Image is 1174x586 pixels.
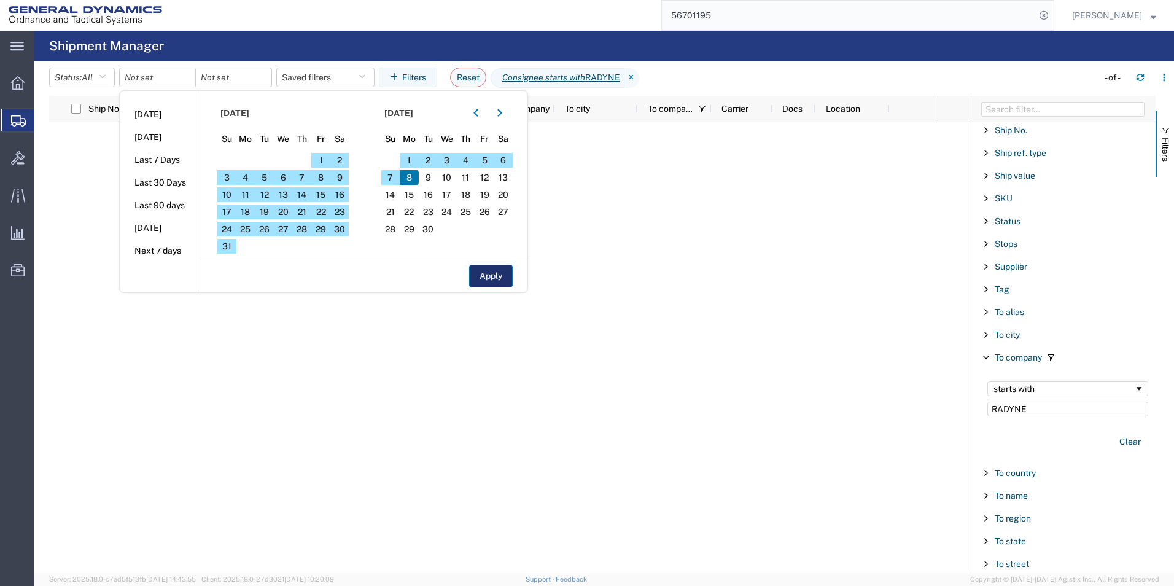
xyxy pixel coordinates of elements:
span: Copyright © [DATE]-[DATE] Agistix Inc., All Rights Reserved [970,574,1159,585]
span: 5 [475,153,494,168]
span: Su [381,133,400,146]
span: 11 [456,170,475,185]
span: 10 [217,187,236,202]
div: - of - [1105,71,1126,84]
div: Filter List 66 Filters [971,122,1156,573]
span: Th [293,133,312,146]
span: 22 [400,205,419,219]
li: Next 7 days [120,240,200,262]
li: Last 30 Days [120,171,200,194]
span: 4 [456,153,475,168]
button: Filters [379,68,437,87]
span: Mo [236,133,255,146]
span: To company [648,104,693,114]
span: 25 [456,205,475,219]
span: Filters [1160,138,1170,162]
span: 27 [494,205,513,219]
span: 18 [456,187,475,202]
span: 15 [400,187,419,202]
span: Su [217,133,236,146]
button: Clear [1112,432,1148,452]
span: Tu [419,133,438,146]
span: 19 [255,205,274,219]
span: Sa [494,133,513,146]
span: All [82,72,93,82]
span: 24 [217,222,236,236]
span: Tu [255,133,274,146]
span: Th [456,133,475,146]
span: 3 [437,153,456,168]
li: [DATE] [120,217,200,240]
a: Support [526,576,556,583]
span: 23 [330,205,349,219]
button: Status:All [49,68,115,87]
span: Ship value [995,171,1035,181]
span: Docs [782,104,803,114]
span: 12 [255,187,274,202]
span: 20 [494,187,513,202]
span: [DATE] [220,107,249,120]
button: Reset [450,68,486,87]
span: To company [995,353,1042,362]
span: Ship ref. type [995,148,1046,158]
span: 29 [400,222,419,236]
span: 26 [475,205,494,219]
span: Client: 2025.18.0-27d3021 [201,576,334,583]
span: 16 [330,187,349,202]
span: Status [995,216,1020,226]
span: [DATE] 10:20:09 [284,576,334,583]
input: Not set [120,68,195,87]
span: Carrier [721,104,748,114]
span: 1 [400,153,419,168]
span: 18 [236,205,255,219]
a: Feedback [556,576,587,583]
span: 9 [330,170,349,185]
span: 17 [217,205,236,219]
span: 29 [311,222,330,236]
span: 13 [274,187,293,202]
span: 22 [311,205,330,219]
span: To street [995,559,1029,569]
span: 1 [311,153,330,168]
button: Saved filters [276,68,375,87]
h4: Shipment Manager [49,31,164,61]
span: 8 [311,170,330,185]
span: 4 [236,170,255,185]
span: 11 [236,187,255,202]
button: [PERSON_NAME] [1071,8,1157,23]
span: Fr [475,133,494,146]
span: Server: 2025.18.0-c7ad5f513fb [49,576,196,583]
span: We [274,133,293,146]
span: 31 [217,239,236,254]
span: 9 [419,170,438,185]
span: [DATE] 14:43:55 [146,576,196,583]
span: 14 [293,187,312,202]
span: 13 [494,170,513,185]
div: starts with [993,384,1134,394]
span: 2 [419,153,438,168]
span: 30 [330,222,349,236]
span: Consignee starts with RADYNE [491,68,624,88]
span: To city [995,330,1020,340]
span: 28 [381,222,400,236]
input: Filter Value [987,402,1148,416]
img: logo [9,6,162,25]
span: 30 [419,222,438,236]
span: 12 [475,170,494,185]
span: Ship No. [88,104,121,114]
span: 7 [381,170,400,185]
span: To name [995,491,1028,501]
span: 16 [419,187,438,202]
span: 19 [475,187,494,202]
span: 20 [274,205,293,219]
span: SKU [995,193,1013,203]
input: Not set [196,68,271,87]
li: Last 7 Days [120,149,200,171]
input: Filter Columns Input [981,102,1145,117]
span: We [437,133,456,146]
span: 2 [330,153,349,168]
span: 6 [274,170,293,185]
span: 3 [217,170,236,185]
span: Tag [995,284,1009,294]
span: To state [995,536,1026,546]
